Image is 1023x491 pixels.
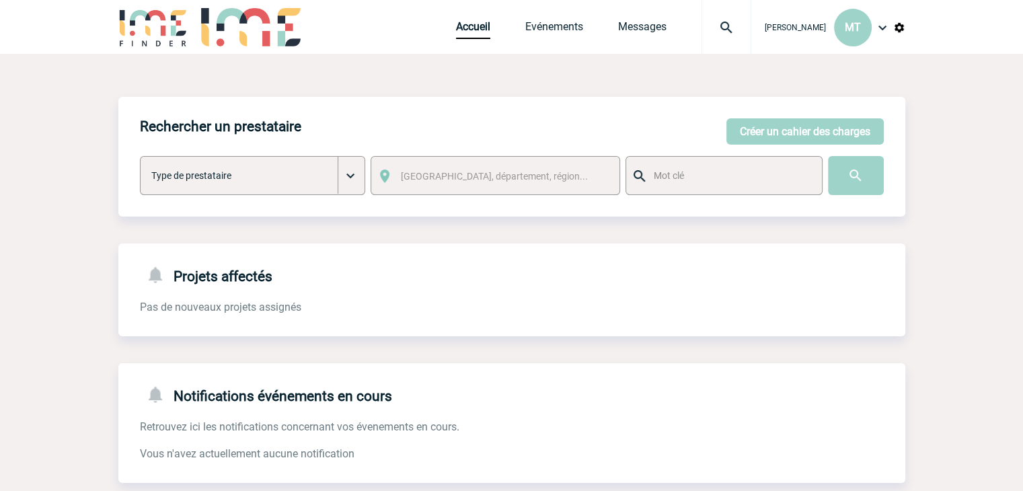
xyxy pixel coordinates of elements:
[618,20,667,39] a: Messages
[118,8,188,46] img: IME-Finder
[765,23,826,32] span: [PERSON_NAME]
[140,118,301,135] h4: Rechercher un prestataire
[140,385,392,404] h4: Notifications événements en cours
[525,20,583,39] a: Evénements
[145,265,174,285] img: notifications-24-px-g.png
[140,301,301,313] span: Pas de nouveaux projets assignés
[828,156,884,195] input: Submit
[140,265,272,285] h4: Projets affectés
[456,20,490,39] a: Accueil
[140,447,354,460] span: Vous n'avez actuellement aucune notification
[401,171,588,182] span: [GEOGRAPHIC_DATA], département, région...
[650,167,810,184] input: Mot clé
[845,21,861,34] span: MT
[145,385,174,404] img: notifications-24-px-g.png
[140,420,459,433] span: Retrouvez ici les notifications concernant vos évenements en cours.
